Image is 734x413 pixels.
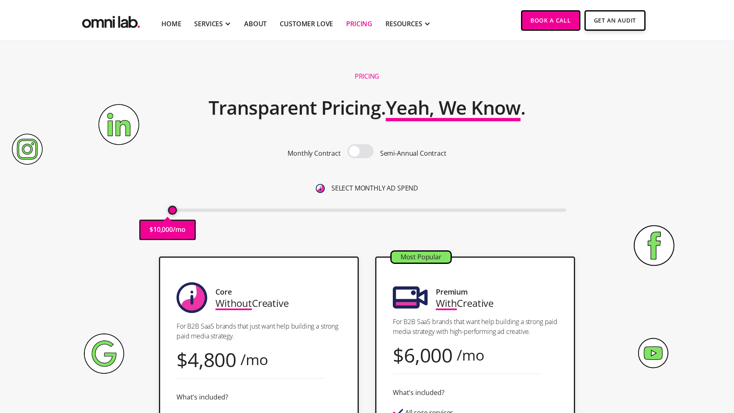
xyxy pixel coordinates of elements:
[380,148,446,159] p: Semi-Annual Contract
[173,224,186,235] p: /mo
[194,19,223,29] div: SERVICES
[288,148,340,159] p: Monthly Contract
[355,72,379,81] h1: Pricing
[215,297,289,309] div: Creative
[331,183,418,194] p: SELECT MONTHLY AD SPEND
[393,387,444,398] div: What's included?
[385,19,422,29] div: RESOURCES
[346,19,372,29] a: Pricing
[521,10,580,31] a: Book a Call
[280,19,333,29] a: Customer Love
[188,354,236,365] div: 4,800
[208,91,526,124] h2: Transparent Pricing. .
[80,10,142,30] img: Omni Lab: B2B SaaS Demand Generation Agency
[393,349,404,361] div: $
[457,349,485,361] div: /mo
[392,252,451,263] div: Most Popular
[240,354,268,365] div: /mo
[436,286,468,297] div: Premium
[161,19,181,29] a: Home
[316,184,325,193] img: 6410812402e99d19b372aa32_omni-nav-info.svg
[393,317,557,336] p: For B2B SaaS brands that want help building a strong paid media strategy with high-performing ad ...
[153,224,173,235] p: 10,000
[80,10,142,30] a: home
[215,296,252,310] span: Without
[436,296,457,310] span: With
[177,321,341,341] p: For B2B SaaS brands that just want help building a strong paid media strategy.
[584,10,646,31] a: Get An Audit
[150,224,153,235] p: $
[244,19,267,29] a: About
[404,349,453,361] div: 6,000
[215,286,231,297] div: Core
[386,95,521,120] span: Yeah, We Know
[587,318,734,413] iframe: Chat Widget
[177,392,228,403] div: What's included?
[177,354,188,365] div: $
[436,297,494,309] div: Creative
